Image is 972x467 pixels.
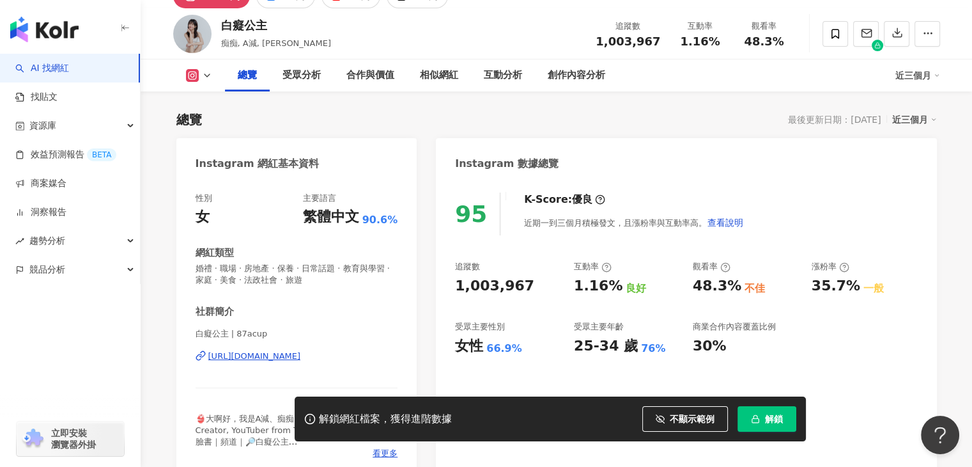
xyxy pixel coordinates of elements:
[707,210,744,235] button: 查看說明
[15,237,24,246] span: rise
[196,351,398,362] a: [URL][DOMAIN_NAME]
[455,321,505,333] div: 受眾主要性別
[455,157,559,171] div: Instagram 數據總覽
[15,206,66,219] a: 洞察報告
[744,35,783,48] span: 48.3%
[196,246,234,260] div: 網紅類型
[765,414,783,424] span: 解鎖
[196,193,212,204] div: 性別
[596,20,660,33] div: 追蹤數
[346,68,394,83] div: 合作與價值
[693,321,776,333] div: 商業合作內容覆蓋比例
[196,305,234,319] div: 社群簡介
[524,193,605,207] div: K-Score :
[693,261,730,273] div: 觀看率
[670,414,714,424] span: 不顯示範例
[574,321,624,333] div: 受眾主要年齡
[744,281,765,296] div: 不佳
[676,20,725,33] div: 互動率
[10,17,79,42] img: logo
[737,406,796,432] button: 解鎖
[303,207,359,227] div: 繁體中文
[15,62,69,75] a: searchAI 找網紅
[196,263,398,286] span: 婚禮 · 職場 · 房地產 · 保養 · 日常話題 · 教育與學習 · 家庭 · 美食 · 法政社會 · 旅遊
[596,35,660,48] span: 1,003,967
[15,91,58,104] a: 找貼文
[455,201,487,227] div: 95
[221,38,331,48] span: 痴痴, A減, [PERSON_NAME]
[863,281,884,296] div: 一般
[282,68,321,83] div: 受眾分析
[238,68,257,83] div: 總覽
[693,276,741,296] div: 48.3%
[626,281,646,296] div: 良好
[15,148,116,161] a: 效益預測報告BETA
[173,15,212,53] img: KOL Avatar
[812,276,860,296] div: 35.7%
[484,68,522,83] div: 互動分析
[548,68,605,83] div: 創作內容分析
[641,342,665,356] div: 76%
[740,20,789,33] div: 觀看率
[20,429,45,449] img: chrome extension
[208,351,301,362] div: [URL][DOMAIN_NAME]
[455,276,534,296] div: 1,003,967
[455,261,480,273] div: 追蹤數
[196,328,398,340] span: 白癡公主 | 87acup
[15,177,66,190] a: 商案媒合
[642,406,728,432] button: 不顯示範例
[707,218,743,228] span: 查看說明
[574,261,612,273] div: 互動率
[892,111,937,128] div: 近三個月
[486,342,522,356] div: 66.9%
[29,226,65,255] span: 趨勢分析
[51,427,96,450] span: 立即安裝 瀏覽器外掛
[29,255,65,284] span: 競品分析
[455,336,483,356] div: 女性
[680,35,720,48] span: 1.16%
[373,448,397,459] span: 看更多
[574,336,638,356] div: 25-34 歲
[176,111,202,129] div: 總覽
[524,210,744,235] div: 近期一到三個月積極發文，且漲粉率與互動率高。
[196,207,210,227] div: 女
[362,213,398,227] span: 90.6%
[17,422,124,456] a: chrome extension立即安裝 瀏覽器外掛
[29,111,56,140] span: 資源庫
[221,17,331,33] div: 白癡公主
[319,413,452,426] div: 解鎖網紅檔案，獲得進階數據
[196,157,320,171] div: Instagram 網紅基本資料
[788,115,881,125] div: 最後更新日期：[DATE]
[693,336,727,356] div: 30%
[303,193,336,204] div: 主要語言
[420,68,458,83] div: 相似網紅
[572,193,592,207] div: 優良
[812,261,849,273] div: 漲粉率
[574,276,622,296] div: 1.16%
[895,65,940,86] div: 近三個月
